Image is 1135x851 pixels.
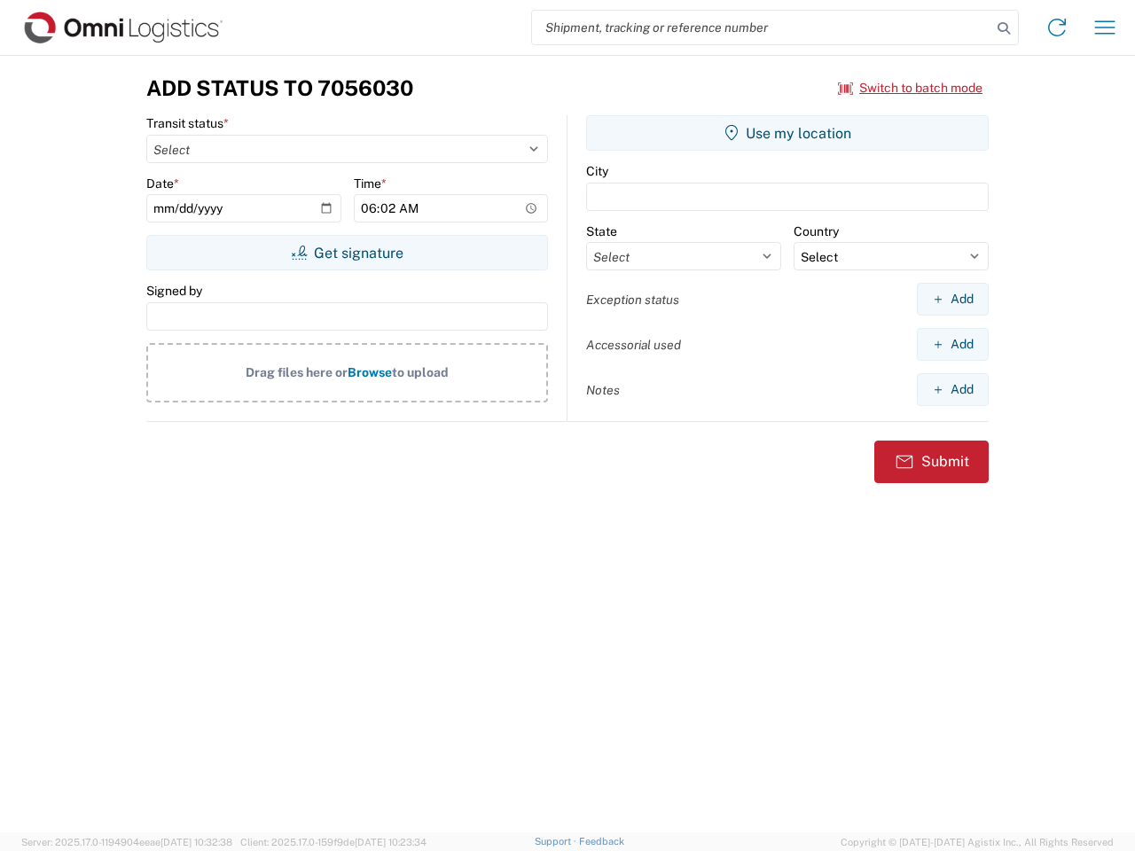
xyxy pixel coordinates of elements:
[146,235,548,270] button: Get signature
[838,74,982,103] button: Switch to batch mode
[586,223,617,239] label: State
[586,382,620,398] label: Notes
[841,834,1114,850] span: Copyright © [DATE]-[DATE] Agistix Inc., All Rights Reserved
[354,176,387,191] label: Time
[535,836,579,847] a: Support
[917,373,989,406] button: Add
[240,837,427,847] span: Client: 2025.17.0-159f9de
[146,75,413,101] h3: Add Status to 7056030
[146,283,202,299] label: Signed by
[392,365,449,379] span: to upload
[874,441,989,483] button: Submit
[146,176,179,191] label: Date
[348,365,392,379] span: Browse
[532,11,991,44] input: Shipment, tracking or reference number
[160,837,232,847] span: [DATE] 10:32:38
[246,365,348,379] span: Drag files here or
[794,223,839,239] label: Country
[586,115,989,151] button: Use my location
[586,292,679,308] label: Exception status
[917,283,989,316] button: Add
[355,837,427,847] span: [DATE] 10:23:34
[917,328,989,361] button: Add
[21,837,232,847] span: Server: 2025.17.0-1194904eeae
[586,163,608,179] label: City
[579,836,624,847] a: Feedback
[146,115,229,131] label: Transit status
[586,337,681,353] label: Accessorial used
